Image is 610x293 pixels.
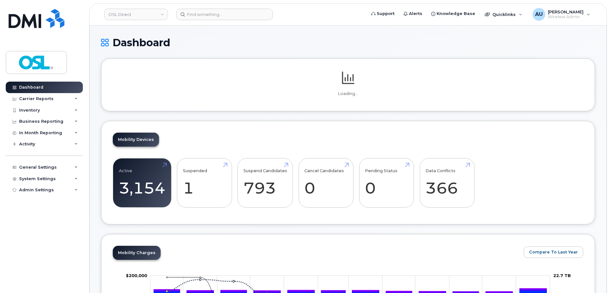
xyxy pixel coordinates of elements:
a: Data Conflicts 366 [425,162,468,204]
h1: Dashboard [101,37,595,48]
tspan: $200,000 [126,273,147,278]
a: Mobility Charges [113,246,161,260]
a: Pending Status 0 [365,162,408,204]
p: Loading... [113,91,583,97]
a: Mobility Devices [113,133,159,147]
a: Cancel Candidates 0 [304,162,347,204]
tspan: 22.7 TB [553,273,571,278]
button: Compare To Last Year [524,246,583,258]
a: Active 3,154 [119,162,165,204]
a: Suspended 1 [183,162,226,204]
a: Suspend Candidates 793 [243,162,287,204]
g: $0 [126,273,147,278]
span: Compare To Last Year [529,249,578,255]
